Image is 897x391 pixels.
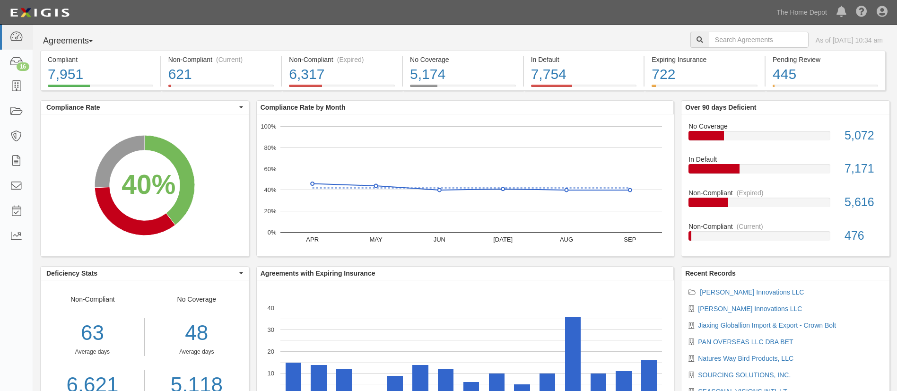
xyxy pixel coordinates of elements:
a: [PERSON_NAME] Innovations LLC [700,288,804,296]
a: Non-Compliant(Current)476 [688,222,882,248]
div: No Coverage [410,55,516,64]
button: Agreements [40,32,111,51]
div: 7,171 [837,160,889,177]
div: 621 [168,64,274,85]
span: Deficiency Stats [46,269,237,278]
i: Help Center - Complianz [856,7,867,18]
svg: A chart. [257,114,674,256]
text: 20% [264,208,276,215]
b: Compliance Rate by Month [261,104,346,111]
text: [DATE] [493,236,513,243]
div: Average days [152,348,242,356]
a: SOURCING SOLUTIONS, INC. [698,371,791,379]
div: Average days [41,348,144,356]
a: Jiaxing Globallion Import & Export - Crown Bolt [698,321,836,329]
div: In Default [531,55,637,64]
div: Non-Compliant (Expired) [289,55,395,64]
b: Recent Records [685,269,736,277]
div: Compliant [48,55,153,64]
div: 722 [652,64,758,85]
div: 5,174 [410,64,516,85]
text: SEP [624,236,636,243]
div: Pending Review [773,55,878,64]
text: 80% [264,144,276,151]
a: No Coverage5,174 [403,85,523,92]
div: 476 [837,227,889,244]
b: Agreements with Expiring Insurance [261,269,375,277]
text: 100% [261,123,277,130]
a: PAN OVERSEAS LLC DBA BET [698,338,793,346]
a: In Default7,754 [524,85,644,92]
text: 0% [267,229,276,236]
a: Non-Compliant(Current)621 [161,85,281,92]
a: Non-Compliant(Expired)5,616 [688,188,882,222]
div: 40% [122,165,175,204]
div: No Coverage [681,122,889,131]
div: 63 [41,318,144,348]
a: No Coverage5,072 [688,122,882,155]
a: The Home Depot [772,3,832,22]
a: [PERSON_NAME] Innovations LLC [698,305,802,313]
div: 48 [152,318,242,348]
text: MAY [369,236,383,243]
text: 30 [267,326,274,333]
a: Expiring Insurance722 [644,85,765,92]
text: 60% [264,165,276,172]
div: (Expired) [337,55,364,64]
button: Compliance Rate [41,101,249,114]
text: 20 [267,348,274,355]
div: Non-Compliant [681,188,889,198]
div: 6,317 [289,64,395,85]
div: Non-Compliant (Current) [168,55,274,64]
a: Non-Compliant(Expired)6,317 [282,85,402,92]
a: Compliant7,951 [40,85,160,92]
img: logo-5460c22ac91f19d4615b14bd174203de0afe785f0fc80cf4dbbc73dc1793850b.png [7,4,72,21]
div: 5,072 [837,127,889,144]
div: (Current) [737,222,763,231]
a: Pending Review445 [766,85,886,92]
div: 7,951 [48,64,153,85]
div: (Expired) [737,188,764,198]
a: In Default7,171 [688,155,882,188]
div: 16 [17,62,29,71]
div: Expiring Insurance [652,55,758,64]
div: 445 [773,64,878,85]
text: AUG [560,236,573,243]
div: 5,616 [837,194,889,211]
input: Search Agreements [709,32,809,48]
b: Over 90 days Deficient [685,104,756,111]
div: In Default [681,155,889,164]
div: As of [DATE] 10:34 am [816,35,883,45]
text: JUN [433,236,445,243]
text: 10 [267,370,274,377]
div: (Current) [216,55,243,64]
a: Natures Way Bird Products, LLC [698,355,793,362]
span: Compliance Rate [46,103,237,112]
svg: A chart. [41,114,249,256]
div: Non-Compliant [681,222,889,231]
div: 7,754 [531,64,637,85]
button: Deficiency Stats [41,267,249,280]
text: 40% [264,186,276,193]
text: APR [306,236,319,243]
text: 40 [267,304,274,312]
